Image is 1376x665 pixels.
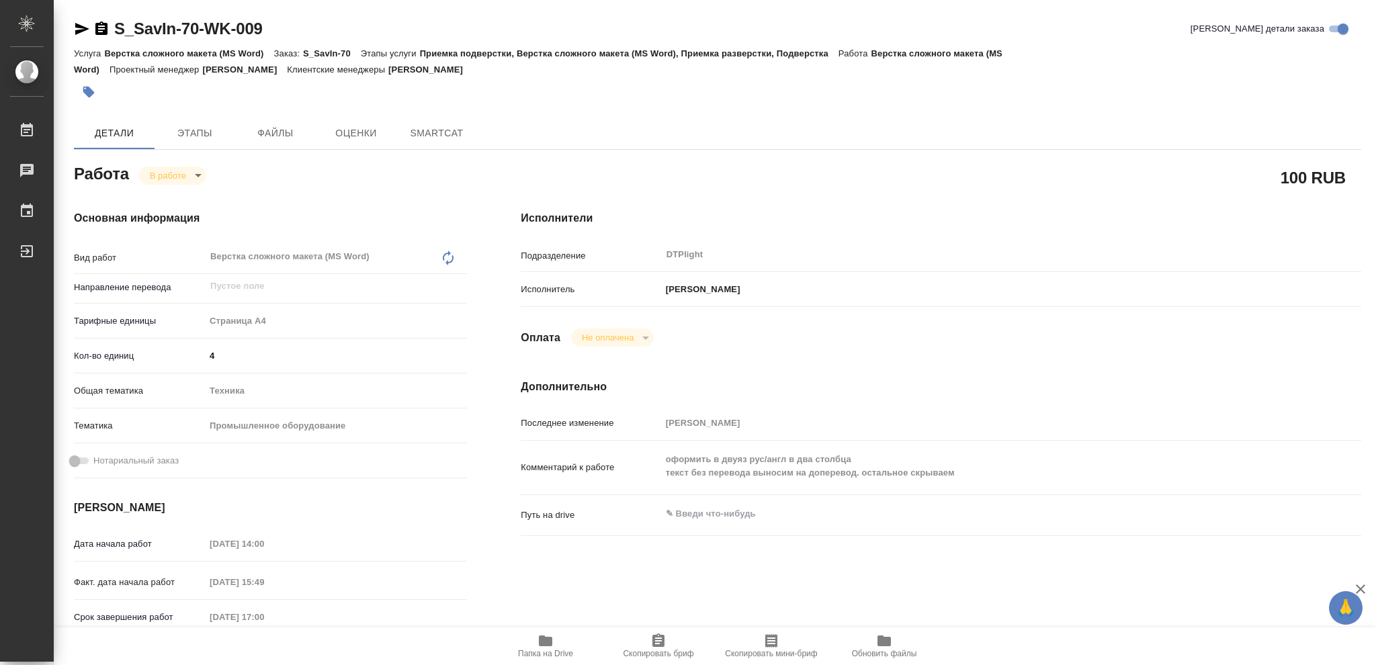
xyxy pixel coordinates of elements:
[1191,22,1324,36] span: [PERSON_NAME] детали заказа
[661,413,1291,433] input: Пустое поле
[361,48,420,58] p: Этапы услуги
[104,48,273,58] p: Верстка сложного макета (MS Word)
[74,77,103,107] button: Добавить тэг
[74,251,205,265] p: Вид работ
[303,48,361,58] p: S_SavIn-70
[74,48,1002,75] p: Верстка сложного макета (MS Word)
[163,125,227,142] span: Этапы
[139,167,206,185] div: В работе
[93,454,179,468] span: Нотариальный заказ
[205,380,467,402] div: Техника
[74,161,129,185] h2: Работа
[1281,166,1346,189] h2: 100 RUB
[489,627,602,665] button: Папка на Drive
[205,346,467,365] input: ✎ Введи что-нибудь
[521,283,660,296] p: Исполнитель
[74,21,90,37] button: Скопировать ссылку для ЯМессенджера
[205,572,322,592] input: Пустое поле
[521,249,660,263] p: Подразделение
[74,314,205,328] p: Тарифные единицы
[82,125,146,142] span: Детали
[205,534,322,553] input: Пустое поле
[521,416,660,430] p: Последнее изменение
[838,48,871,58] p: Работа
[602,627,715,665] button: Скопировать бриф
[420,48,838,58] p: Приемка подверстки, Верстка сложного макета (MS Word), Приемка разверстки, Подверстка
[571,328,654,347] div: В работе
[324,125,388,142] span: Оценки
[388,64,473,75] p: [PERSON_NAME]
[715,627,828,665] button: Скопировать мини-бриф
[521,508,660,522] p: Путь на drive
[287,64,388,75] p: Клиентские менеджеры
[521,461,660,474] p: Комментарий к работе
[1329,591,1363,625] button: 🙏
[578,332,638,343] button: Не оплачена
[202,64,287,75] p: [PERSON_NAME]
[623,649,693,658] span: Скопировать бриф
[74,384,205,398] p: Общая тематика
[1334,594,1357,622] span: 🙏
[521,210,1361,226] h4: Исполнители
[725,649,817,658] span: Скопировать мини-бриф
[74,281,205,294] p: Направление перевода
[518,649,573,658] span: Папка на Drive
[661,283,740,296] p: [PERSON_NAME]
[74,210,467,226] h4: Основная информация
[74,576,205,589] p: Факт. дата начала работ
[74,419,205,433] p: Тематика
[74,48,104,58] p: Услуга
[74,537,205,551] p: Дата начала работ
[661,448,1291,484] textarea: оформить в двуяз рус/англ в два столбца текст без перевода выносим на доперевод. остальное скрываем
[114,19,263,38] a: S_SavIn-70-WK-009
[274,48,303,58] p: Заказ:
[74,349,205,363] p: Кол-во единиц
[828,627,941,665] button: Обновить файлы
[110,64,202,75] p: Проектный менеджер
[93,21,110,37] button: Скопировать ссылку
[209,278,435,294] input: Пустое поле
[243,125,308,142] span: Файлы
[521,379,1361,395] h4: Дополнительно
[146,170,190,181] button: В работе
[404,125,469,142] span: SmartCat
[205,607,322,627] input: Пустое поле
[205,310,467,332] div: Страница А4
[205,414,467,437] div: Промышленное оборудование
[852,649,917,658] span: Обновить файлы
[521,330,560,346] h4: Оплата
[74,500,467,516] h4: [PERSON_NAME]
[74,611,205,624] p: Срок завершения работ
